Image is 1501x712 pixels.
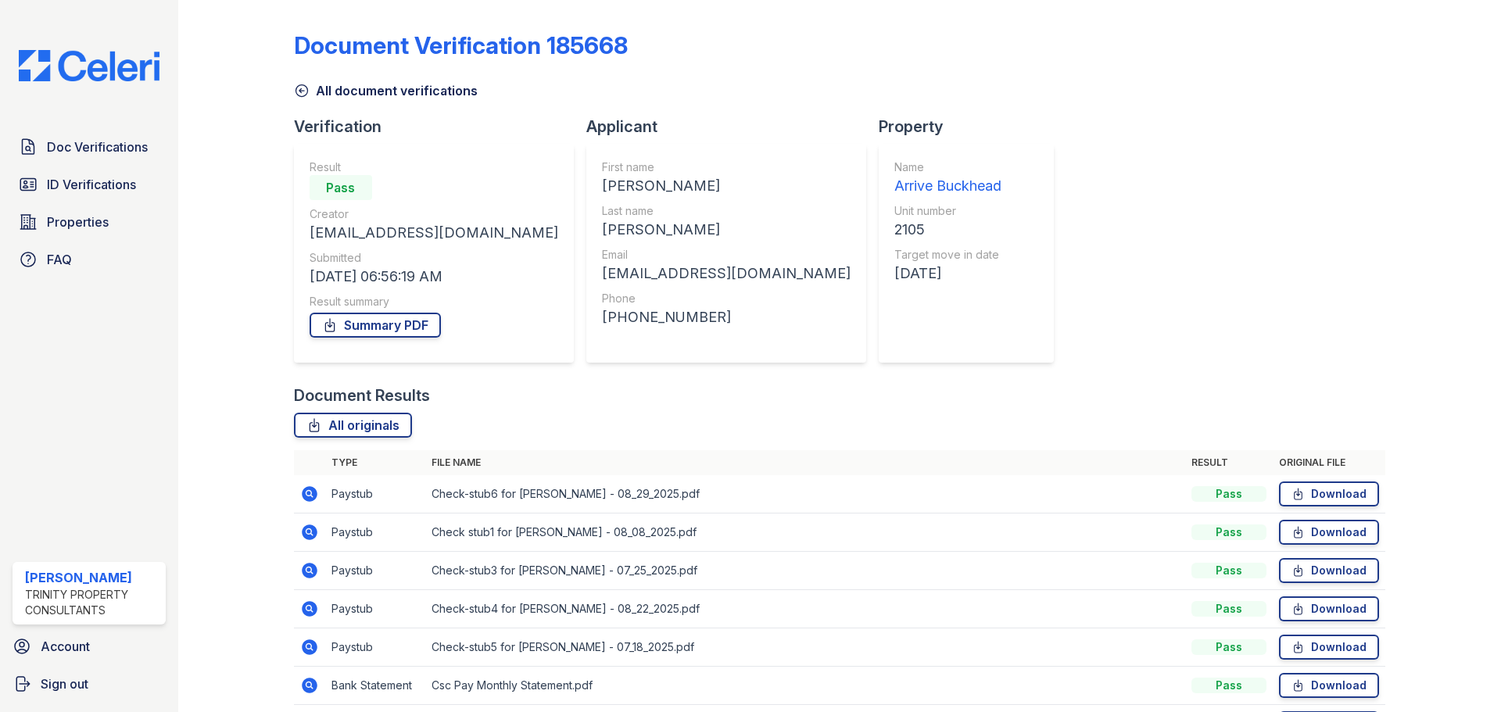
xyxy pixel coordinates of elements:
[6,631,172,662] a: Account
[1279,481,1379,506] a: Download
[894,175,1001,197] div: Arrive Buckhead
[294,413,412,438] a: All originals
[1279,558,1379,583] a: Download
[294,31,628,59] div: Document Verification 185668
[894,203,1001,219] div: Unit number
[602,159,851,175] div: First name
[894,159,1001,197] a: Name Arrive Buckhead
[1279,673,1379,698] a: Download
[294,116,586,138] div: Verification
[879,116,1066,138] div: Property
[13,206,166,238] a: Properties
[1191,601,1266,617] div: Pass
[294,81,478,100] a: All document verifications
[586,116,879,138] div: Applicant
[1273,450,1385,475] th: Original file
[310,250,558,266] div: Submitted
[425,513,1185,552] td: Check stub1 for [PERSON_NAME] - 08_08_2025.pdf
[25,568,159,587] div: [PERSON_NAME]
[1191,524,1266,540] div: Pass
[325,552,425,590] td: Paystub
[602,219,851,241] div: [PERSON_NAME]
[325,475,425,513] td: Paystub
[310,266,558,288] div: [DATE] 06:56:19 AM
[1279,520,1379,545] a: Download
[325,450,425,475] th: Type
[425,552,1185,590] td: Check-stub3 for [PERSON_NAME] - 07_25_2025.pdf
[41,674,88,693] span: Sign out
[425,628,1185,667] td: Check-stub5 for [PERSON_NAME] - 07_18_2025.pdf
[894,263,1001,284] div: [DATE]
[310,206,558,222] div: Creator
[41,637,90,656] span: Account
[425,475,1185,513] td: Check-stub6 for [PERSON_NAME] - 08_29_2025.pdf
[47,175,136,194] span: ID Verifications
[602,175,851,197] div: [PERSON_NAME]
[425,590,1185,628] td: Check-stub4 for [PERSON_NAME] - 08_22_2025.pdf
[310,159,558,175] div: Result
[425,667,1185,705] td: Csc Pay Monthly Statement.pdf
[325,590,425,628] td: Paystub
[47,250,72,269] span: FAQ
[602,263,851,284] div: [EMAIL_ADDRESS][DOMAIN_NAME]
[325,513,425,552] td: Paystub
[6,50,172,81] img: CE_Logo_Blue-a8612792a0a2168367f1c8372b55b34899dd931a85d93a1a3d3e32e68fde9ad4.png
[602,291,851,306] div: Phone
[47,138,148,156] span: Doc Verifications
[6,668,172,699] a: Sign out
[47,213,109,231] span: Properties
[25,587,159,618] div: Trinity Property Consultants
[310,222,558,244] div: [EMAIL_ADDRESS][DOMAIN_NAME]
[425,450,1185,475] th: File name
[1191,563,1266,578] div: Pass
[602,247,851,263] div: Email
[602,306,851,328] div: [PHONE_NUMBER]
[310,294,558,309] div: Result summary
[325,628,425,667] td: Paystub
[1279,635,1379,660] a: Download
[1191,678,1266,693] div: Pass
[1279,596,1379,621] a: Download
[602,203,851,219] div: Last name
[13,131,166,163] a: Doc Verifications
[13,244,166,275] a: FAQ
[310,175,372,200] div: Pass
[894,159,1001,175] div: Name
[1191,639,1266,655] div: Pass
[1191,486,1266,502] div: Pass
[894,247,1001,263] div: Target move in date
[310,313,441,338] a: Summary PDF
[894,219,1001,241] div: 2105
[325,667,425,705] td: Bank Statement
[13,169,166,200] a: ID Verifications
[294,385,430,406] div: Document Results
[1185,450,1273,475] th: Result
